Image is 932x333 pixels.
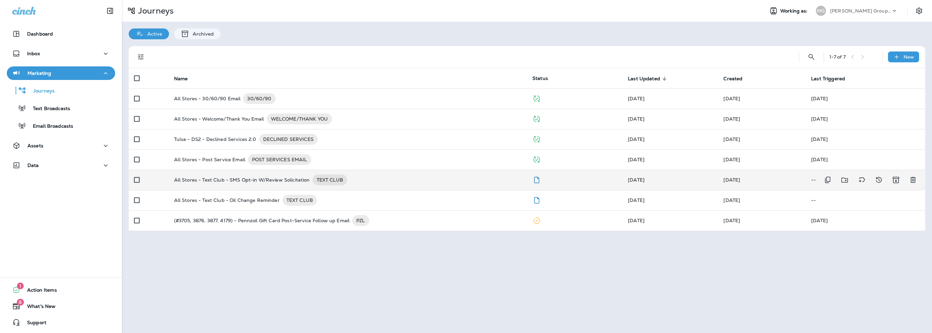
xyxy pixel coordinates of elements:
[7,316,115,329] button: Support
[806,129,925,149] td: [DATE]
[532,115,541,121] span: Published
[26,123,73,130] p: Email Broadcasts
[267,116,332,122] span: WELCOME/THANK YOU
[26,88,55,95] p: Journeys
[27,143,43,148] p: Assets
[830,8,891,14] p: [PERSON_NAME] Group dba [PERSON_NAME]
[174,215,350,226] p: (#3705, 3876, 3877, 4179) - Pennzoil Gift Card Post-Service Follow up Email
[628,136,644,142] span: Shane Kump
[723,116,740,122] span: Shane Kump
[532,75,548,81] span: Status
[174,154,245,165] p: All Stores - Post Service Email
[829,54,846,60] div: 1 - 7 of 7
[282,195,317,206] div: TEXT CLUB
[27,51,40,56] p: Inbox
[872,173,886,187] button: View Changelog
[26,106,70,112] p: Text Broadcasts
[811,76,845,82] span: Last Triggered
[806,109,925,129] td: [DATE]
[723,217,740,224] span: Shane Kump
[282,197,317,204] span: TEXT CLUB
[259,136,318,143] span: DECLINED SERVICES
[174,76,197,82] span: Name
[352,217,369,224] span: PZL
[906,173,920,187] button: Delete
[532,176,541,182] span: Draft
[174,134,256,145] p: Tulsa - DS2 - Declined Services 2.0
[7,66,115,80] button: Marketing
[628,177,644,183] span: Shane Kump
[838,173,852,187] button: Move to folder
[723,136,740,142] span: Unknown
[723,76,742,82] span: Created
[811,197,920,203] p: --
[7,119,115,133] button: Email Broadcasts
[248,156,311,163] span: POST SERVICES EMAIL
[7,27,115,41] button: Dashboard
[7,83,115,98] button: Journeys
[532,217,541,223] span: Paused
[20,320,46,328] span: Support
[267,113,332,124] div: WELCOME/THANK YOU
[20,304,56,312] span: What's New
[20,287,57,295] span: Action Items
[174,174,310,185] p: All Stores - Text Club - SMS Opt-in W/Review Solicitation
[628,197,644,203] span: Shane Kump
[352,215,369,226] div: PZL
[806,149,925,170] td: [DATE]
[144,31,162,37] p: Active
[628,116,644,122] span: Shane Kump
[174,93,241,104] p: All Stores - 30/60/90 Email
[723,177,740,183] span: Shane Kump
[7,47,115,60] button: Inbox
[174,195,280,206] p: All Stores - Text Club - Oil Change Reminder
[259,134,318,145] div: DECLINED SERVICES
[811,76,854,82] span: Last Triggered
[811,177,880,183] p: --
[821,173,834,187] button: Duplicate
[7,283,115,297] button: 1Action Items
[532,95,541,101] span: Published
[135,6,174,16] p: Journeys
[806,210,925,231] td: [DATE]
[7,101,115,115] button: Text Broadcasts
[7,139,115,152] button: Assets
[313,174,347,185] div: TEXT CLUB
[313,176,347,183] span: TEXT CLUB
[723,76,751,82] span: Created
[889,173,903,187] button: Archive
[27,163,39,168] p: Data
[7,159,115,172] button: Data
[248,154,311,165] div: POST SERVICES EMAIL
[628,217,644,224] span: Shane Kump
[913,5,925,17] button: Settings
[628,96,644,102] span: Shane Kump
[855,173,869,187] button: Add tags
[904,54,914,60] p: New
[189,31,214,37] p: Archived
[805,50,818,64] button: Search Journeys
[27,70,51,76] p: Marketing
[532,196,541,203] span: Draft
[628,76,669,82] span: Last Updated
[780,8,809,14] span: Working as:
[17,283,24,289] span: 1
[27,31,53,37] p: Dashboard
[134,50,148,64] button: Filters
[243,95,275,102] span: 30/60/90
[723,197,740,203] span: Shane Kump
[7,299,115,313] button: 8What's New
[532,136,541,142] span: Published
[723,157,740,163] span: Unknown
[816,6,826,16] div: MG
[723,96,740,102] span: Shane Kump
[243,93,275,104] div: 30/60/90
[174,76,188,82] span: Name
[806,88,925,109] td: [DATE]
[532,156,541,162] span: Published
[628,157,644,163] span: Unknown
[174,113,264,124] p: All Stores - Welcome/Thank You Email
[17,299,24,306] span: 8
[628,76,660,82] span: Last Updated
[101,4,120,18] button: Collapse Sidebar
